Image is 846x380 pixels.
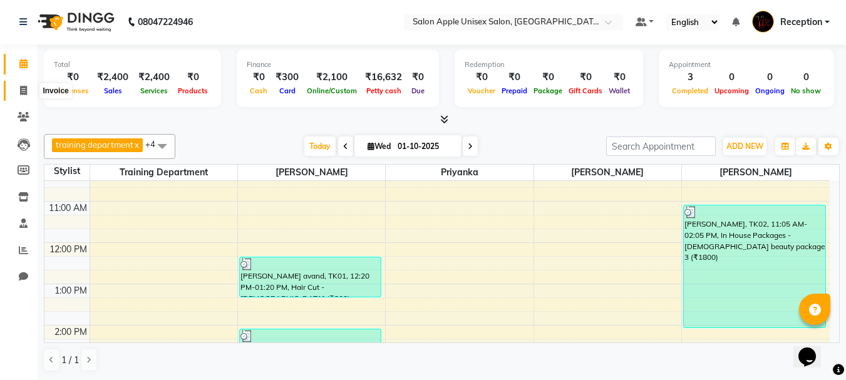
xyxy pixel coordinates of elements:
[793,330,833,367] iframe: chat widget
[54,59,211,70] div: Total
[723,138,766,155] button: ADD NEW
[133,70,175,85] div: ₹2,400
[606,70,633,85] div: ₹0
[669,59,824,70] div: Appointment
[276,86,299,95] span: Card
[54,70,92,85] div: ₹0
[247,86,271,95] span: Cash
[780,16,822,29] span: Reception
[498,86,530,95] span: Prepaid
[711,86,752,95] span: Upcoming
[238,165,385,180] span: [PERSON_NAME]
[565,86,606,95] span: Gift Cards
[682,165,830,180] span: [PERSON_NAME]
[606,86,633,95] span: Wallet
[465,86,498,95] span: Voucher
[726,141,763,151] span: ADD NEW
[304,136,336,156] span: Today
[364,141,394,151] span: Wed
[534,165,681,180] span: [PERSON_NAME]
[145,139,165,149] span: +4
[669,70,711,85] div: 3
[606,136,716,156] input: Search Appointment
[247,70,271,85] div: ₹0
[175,70,211,85] div: ₹0
[752,86,788,95] span: Ongoing
[684,205,825,327] div: [PERSON_NAME], TK02, 11:05 AM-02:05 PM, In House Packages - [DEMOGRAPHIC_DATA] beauty package 3 (...
[44,165,90,178] div: Stylist
[47,243,90,256] div: 12:00 PM
[752,70,788,85] div: 0
[498,70,530,85] div: ₹0
[240,257,381,297] div: [PERSON_NAME] avand, TK01, 12:20 PM-01:20 PM, Hair Cut - [DEMOGRAPHIC_DATA] (₹300)
[90,165,237,180] span: training department
[240,329,381,348] div: [PERSON_NAME], TK02, 02:05 PM-02:35 PM, Hair Wash-Matrix-[DEMOGRAPHIC_DATA] (₹300)
[61,354,79,367] span: 1 / 1
[408,86,428,95] span: Due
[133,140,139,150] a: x
[788,86,824,95] span: No show
[32,4,118,39] img: logo
[304,70,360,85] div: ₹2,100
[386,165,533,180] span: priyanka
[175,86,211,95] span: Products
[52,326,90,339] div: 2:00 PM
[101,86,125,95] span: Sales
[711,70,752,85] div: 0
[46,202,90,215] div: 11:00 AM
[465,59,633,70] div: Redemption
[39,83,71,98] div: Invoice
[137,86,171,95] span: Services
[138,4,193,39] b: 08047224946
[92,70,133,85] div: ₹2,400
[669,86,711,95] span: Completed
[363,86,405,95] span: Petty cash
[304,86,360,95] span: Online/Custom
[752,11,774,33] img: Reception
[247,59,429,70] div: Finance
[530,86,565,95] span: Package
[56,140,133,150] span: training department
[465,70,498,85] div: ₹0
[271,70,304,85] div: ₹300
[407,70,429,85] div: ₹0
[530,70,565,85] div: ₹0
[52,284,90,297] div: 1:00 PM
[565,70,606,85] div: ₹0
[360,70,407,85] div: ₹16,632
[394,137,457,156] input: 2025-10-01
[788,70,824,85] div: 0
